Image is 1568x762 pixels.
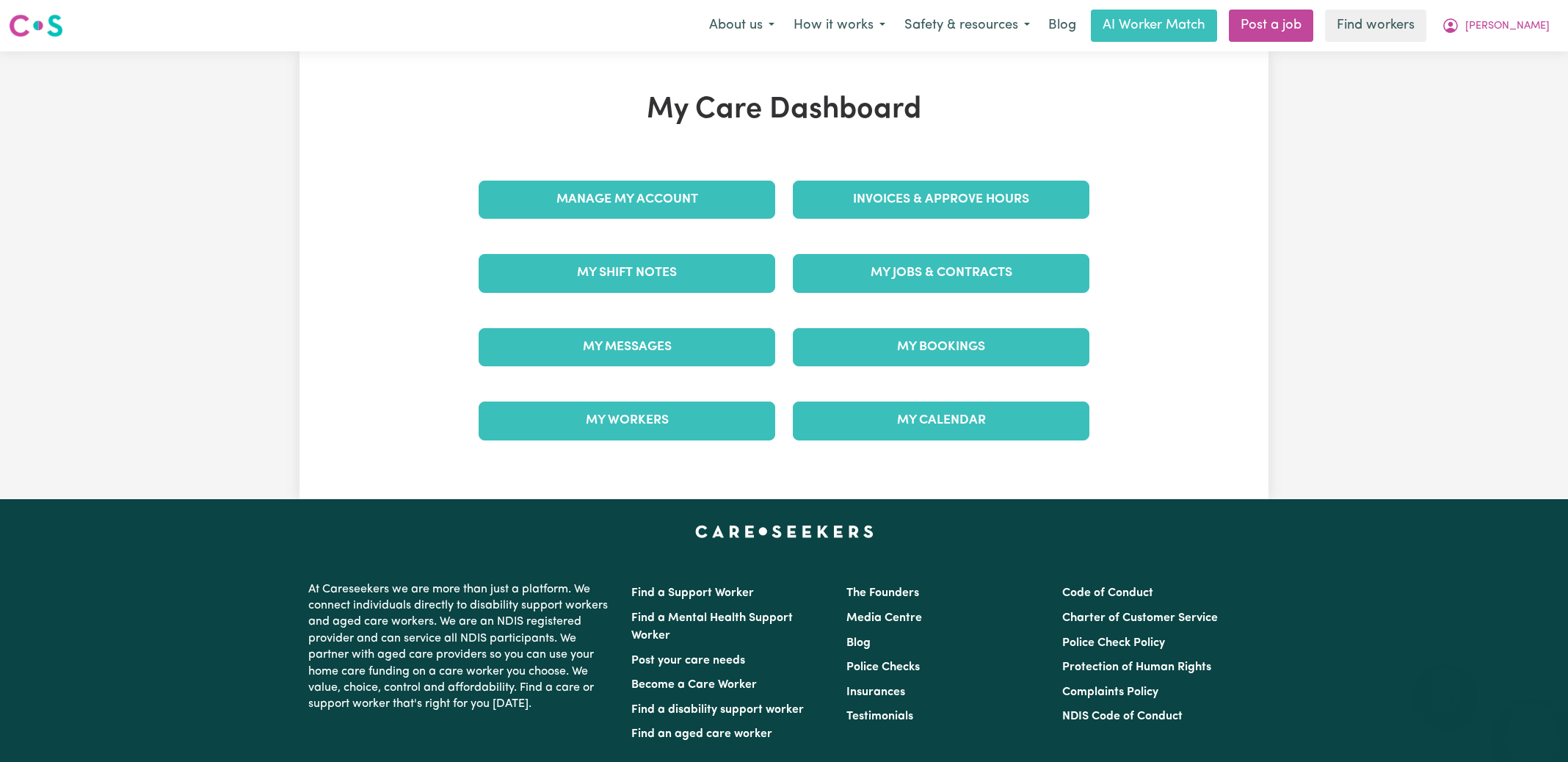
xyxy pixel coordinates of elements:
[631,655,745,667] a: Post your care needs
[631,704,804,716] a: Find a disability support worker
[793,402,1089,440] a: My Calendar
[1039,10,1085,42] a: Blog
[846,612,922,624] a: Media Centre
[479,328,775,366] a: My Messages
[479,402,775,440] a: My Workers
[846,637,871,649] a: Blog
[1509,703,1556,750] iframe: Button to launch messaging window
[700,10,784,41] button: About us
[1062,587,1153,599] a: Code of Conduct
[1229,10,1313,42] a: Post a job
[1325,10,1426,42] a: Find workers
[1431,668,1460,697] iframe: Close message
[793,328,1089,366] a: My Bookings
[793,254,1089,292] a: My Jobs & Contracts
[1062,637,1165,649] a: Police Check Policy
[695,526,874,537] a: Careseekers home page
[9,12,63,39] img: Careseekers logo
[1062,612,1218,624] a: Charter of Customer Service
[1432,10,1559,41] button: My Account
[846,587,919,599] a: The Founders
[1062,686,1158,698] a: Complaints Policy
[631,728,772,740] a: Find an aged care worker
[479,181,775,219] a: Manage My Account
[631,612,793,642] a: Find a Mental Health Support Worker
[308,576,614,719] p: At Careseekers we are more than just a platform. We connect individuals directly to disability su...
[793,181,1089,219] a: Invoices & Approve Hours
[1465,18,1550,35] span: [PERSON_NAME]
[846,661,920,673] a: Police Checks
[631,679,757,691] a: Become a Care Worker
[784,10,895,41] button: How it works
[846,711,913,722] a: Testimonials
[9,9,63,43] a: Careseekers logo
[1062,661,1211,673] a: Protection of Human Rights
[846,686,905,698] a: Insurances
[1091,10,1217,42] a: AI Worker Match
[631,587,754,599] a: Find a Support Worker
[895,10,1039,41] button: Safety & resources
[479,254,775,292] a: My Shift Notes
[1062,711,1183,722] a: NDIS Code of Conduct
[470,92,1098,128] h1: My Care Dashboard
